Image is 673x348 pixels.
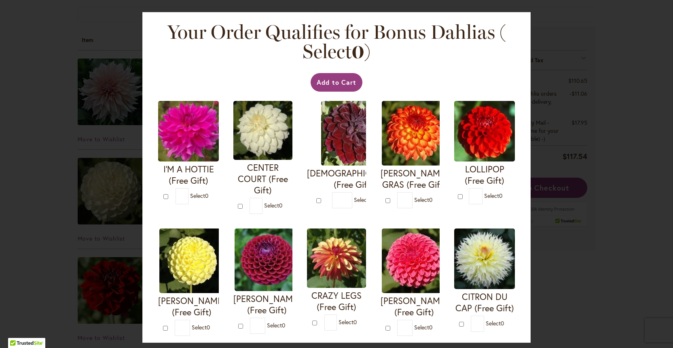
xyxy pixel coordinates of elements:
[454,164,515,186] h4: LOLLIPOP (Free Gift)
[353,318,357,325] span: 0
[6,319,29,342] iframe: Launch Accessibility Center
[158,164,219,186] h4: I'M A HOTTIE (Free Gift)
[192,323,210,331] span: Select
[159,229,224,293] img: NETTIE (Free Gift)
[352,40,364,63] span: 0
[381,295,448,318] h4: [PERSON_NAME] (Free Gift)
[279,201,282,209] span: 0
[486,319,504,327] span: Select
[307,229,366,288] img: CRAZY LEGS (Free Gift)
[454,101,515,161] img: LOLLIPOP (Free Gift)
[307,168,400,190] h4: [DEMOGRAPHIC_DATA] (Free Gift)
[207,323,210,331] span: 0
[190,192,208,199] span: Select
[499,192,502,199] span: 0
[158,295,225,318] h4: [PERSON_NAME] (Free Gift)
[264,201,282,209] span: Select
[235,229,299,291] img: IVANETTI (Free Gift)
[311,73,363,92] button: Add to Cart
[381,168,448,190] h4: [PERSON_NAME] GRAS (Free Gift)
[233,101,292,160] img: CENTER COURT (Free Gift)
[307,290,366,312] h4: CRAZY LEGS (Free Gift)
[501,319,504,327] span: 0
[167,22,506,61] h2: Your Order Qualifies for Bonus Dahlias ( Select )
[321,101,386,166] img: VOODOO (Free Gift)
[414,196,432,203] span: Select
[454,229,515,289] img: CITRON DU CAP (Free Gift)
[158,101,219,161] img: I'M A HOTTIE (Free Gift)
[382,229,447,293] img: REBECCA LYNN (Free Gift)
[205,192,208,199] span: 0
[429,323,432,331] span: 0
[354,196,372,203] span: Select
[339,318,357,325] span: Select
[414,323,432,331] span: Select
[267,321,285,329] span: Select
[382,101,447,166] img: MARDY GRAS (Free Gift)
[484,192,502,199] span: Select
[282,321,285,329] span: 0
[233,293,301,316] h4: [PERSON_NAME] (Free Gift)
[454,291,515,314] h4: CITRON DU CAP (Free Gift)
[233,162,292,196] h4: CENTER COURT (Free Gift)
[429,196,432,203] span: 0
